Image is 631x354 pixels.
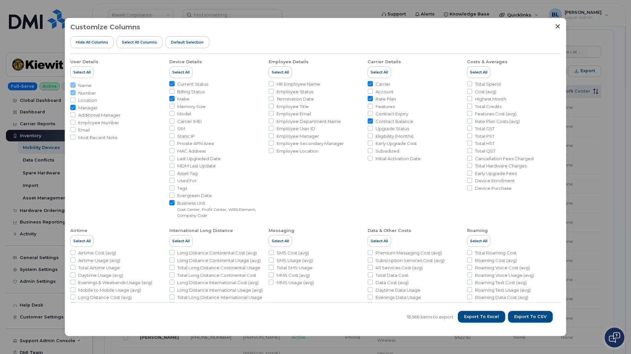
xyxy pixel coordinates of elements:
div: Messaging [269,228,294,234]
span: Employee Manager [277,133,319,139]
span: 18,566 items to export [407,314,453,320]
span: Number [78,90,96,96]
div: Costs & Averages [467,59,508,65]
span: Most Recent Note [78,134,117,141]
button: Select All [368,66,391,78]
span: MMS Usage (avg) [277,280,314,286]
span: Export to CSV [514,314,547,320]
button: Export to CSV [508,311,553,323]
span: Long Distance International Usage (avg) [177,287,263,293]
span: Subsidized [376,148,399,154]
span: Rate Plan Costs (avg) [475,118,520,125]
span: Daytime Data Usage [376,287,420,293]
span: Weekend Data Usage [376,302,423,308]
span: SIM [177,126,185,132]
span: Select All [73,70,91,75]
span: Select All [272,238,289,244]
span: Employee User ID [277,126,315,132]
span: Total Credits [475,103,502,110]
span: Highest Month [475,96,506,102]
span: Select All [470,238,487,244]
span: Daytime Usage (avg) [78,272,123,279]
span: Device Purchase [475,185,512,192]
button: Select All [368,235,391,247]
div: Device Details [169,59,202,65]
span: Total Long Distance Continental Usage [177,265,260,271]
span: Employee Number [78,120,119,126]
span: Long Distance Cost (avg) [78,294,132,301]
span: Total Airtime Usage [78,265,120,271]
span: Static IP [177,133,195,139]
span: Select all Columns [122,40,157,45]
span: Location [78,97,97,103]
span: Private APN Area [177,140,214,147]
span: Airtime Usage (avg) [78,257,120,264]
span: Data Cost (avg) [376,280,409,286]
span: Roaming Text Usage (avg) [475,287,531,293]
span: Total Data Cost [376,272,408,279]
span: Select All [371,70,388,75]
span: Select All [371,238,388,244]
h3: Customize Columns [70,23,140,31]
button: Hide All Columns [70,36,114,48]
span: Total HST [475,140,495,147]
span: Evenings & Weekends Usage (avg) [78,280,152,286]
span: Roaming Cost (avg) [475,257,517,264]
span: Contract Expiry [376,111,408,117]
span: Long Distance Continental Usage (avg) [177,257,261,264]
span: Employee Department Name [277,118,341,125]
span: Total PST [475,133,494,139]
span: Total Long Distance International Cost [177,302,258,308]
span: Used For [177,178,197,184]
span: Contract Balance [376,118,413,125]
span: Features [376,103,395,110]
span: Name [78,82,91,89]
button: Select all Columns [116,36,163,48]
span: Additional Manager [78,112,120,118]
button: Select All [70,66,94,78]
span: Select All [470,70,487,75]
span: Early Upgrade Fees [475,170,517,177]
span: Last Upgraded Date [177,156,221,162]
span: MMS Cost (avg) [277,272,310,279]
span: Total Spend [475,81,501,87]
span: Default Selection [171,40,204,45]
span: 411 Services Cost (avg) [376,265,423,271]
span: Long Distance International Cost (avg) [177,280,259,286]
span: Long Distance Continental Cost (avg) [177,250,257,256]
span: Tags [177,185,187,192]
span: Total SMS Usage [277,265,313,271]
span: Total QST [475,148,495,154]
span: Select All [73,238,91,244]
span: Make [177,96,189,102]
span: Billing Status [177,89,205,95]
span: Roaming Text Cost (avg) [475,280,527,286]
span: MAC Address [177,148,206,154]
span: Upgrade Status [376,126,409,132]
span: Cost (avg) [475,89,496,95]
span: Eligibility (Months) [376,133,414,139]
span: Mobile to Mobile Usage (avg) [78,287,141,293]
span: Evenings Data Usage [376,294,421,301]
span: Premium Messaging Cost (avg) [376,250,442,256]
span: Employee Email [277,111,311,117]
span: Select All [172,70,190,75]
button: Close [555,23,561,29]
button: Select All [269,235,292,247]
span: Evergreen Date [177,192,212,199]
span: Airtime Cost (avg) [78,250,116,256]
span: Export to Excel [464,314,499,320]
button: Default Selection [165,36,209,48]
span: Model [177,111,191,117]
span: Total Hardware Charges [475,163,527,169]
span: Initial Activation Date [376,156,421,162]
button: Select All [169,235,193,247]
span: Asset Tag [177,170,198,177]
span: Total GST [475,126,495,132]
span: Employee Secondary Manager [277,140,344,147]
span: MDM Last Update [177,163,216,169]
span: Features Cost (avg) [475,111,516,117]
span: Total Roaming Cost [475,250,516,256]
span: Account [376,89,394,95]
span: Carrier IMEI [177,118,202,125]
